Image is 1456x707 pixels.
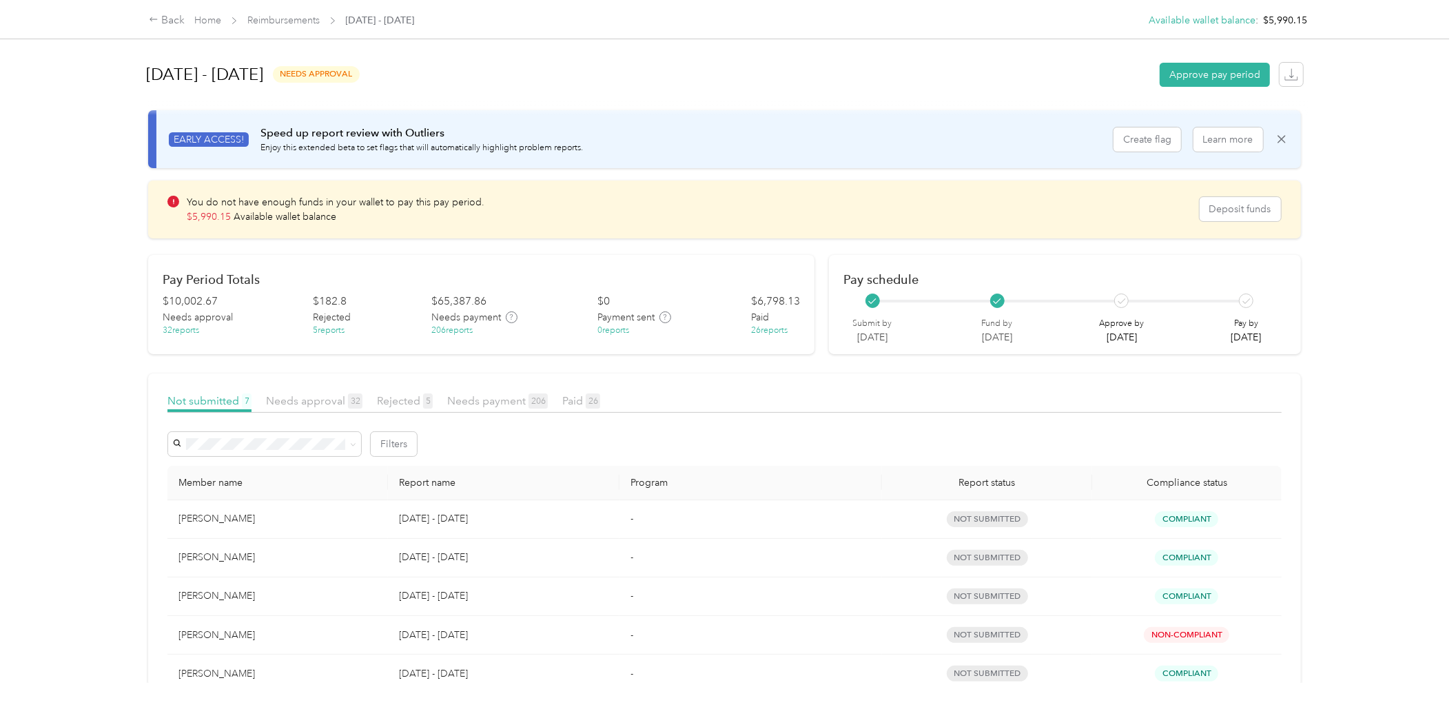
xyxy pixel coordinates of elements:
th: Program [619,466,882,500]
span: [DATE] - [DATE] [346,13,415,28]
span: not submitted [947,588,1028,604]
span: Needs payment [447,394,548,407]
th: Report name [388,466,619,500]
span: Rejected [377,394,433,407]
p: [DATE] - [DATE] [399,588,608,604]
div: 26 reports [751,325,788,337]
span: Compliant [1155,511,1218,527]
p: [DATE] [982,330,1013,345]
span: 7 [242,393,252,409]
p: [DATE] - [DATE] [399,666,608,682]
div: 206 reports [431,325,473,337]
span: $5,990.15 [1263,13,1307,28]
div: 0 reports [597,325,629,337]
span: Compliant [1155,550,1218,566]
p: [DATE] [1099,330,1144,345]
span: Non-Compliant [1144,627,1229,643]
div: [PERSON_NAME] [178,550,377,565]
div: [PERSON_NAME] [178,511,377,526]
span: Needs approval [266,394,362,407]
span: not submitted [947,627,1028,643]
span: 206 [529,393,548,409]
span: : [1255,13,1258,28]
span: Paid [751,310,769,325]
td: - [619,655,882,693]
h2: Pay Period Totals [163,272,800,287]
p: [DATE] - [DATE] [399,550,608,565]
div: Back [149,12,185,29]
button: Create flag [1114,127,1181,152]
span: 26 [586,393,600,409]
span: not submitted [947,666,1028,682]
button: Available wallet balance [1149,13,1255,28]
div: [PERSON_NAME] [178,628,377,643]
p: Pay by [1231,318,1262,330]
span: Compliant [1155,588,1218,604]
span: not submitted [947,511,1028,527]
span: 5 [423,393,433,409]
span: Compliance status [1103,477,1271,489]
iframe: Everlance-gr Chat Button Frame [1379,630,1456,707]
span: Needs approval [163,310,233,325]
div: 32 reports [163,325,199,337]
span: 32 [348,393,362,409]
h1: [DATE] - [DATE] [146,58,263,91]
p: You do not have enough funds in your wallet to pay this pay period. [187,195,484,209]
p: Fund by [982,318,1013,330]
span: EARLY ACCESS! [169,132,249,147]
div: $ 0 [597,294,610,310]
span: Needs payment [431,310,501,325]
div: [PERSON_NAME] [178,666,377,682]
span: not submitted [947,550,1028,566]
button: Filters [371,432,417,456]
div: $ 65,387.86 [431,294,486,310]
div: $ 182.8 [313,294,347,310]
span: Report status [893,477,1081,489]
button: Deposit funds [1200,197,1281,221]
div: $ 10,002.67 [163,294,218,310]
p: [DATE] [853,330,892,345]
p: [DATE] - [DATE] [399,511,608,526]
div: $ 6,798.13 [751,294,800,310]
h2: Pay schedule [843,272,1286,287]
span: Paid [562,394,600,407]
button: Approve pay period [1160,63,1270,87]
a: Reimbursements [247,14,320,26]
td: - [619,616,882,655]
div: [PERSON_NAME] [178,588,377,604]
span: Rejected [313,310,351,325]
div: 5 reports [313,325,345,337]
p: Speed up report review with Outliers [260,125,583,142]
span: Available wallet balance [234,211,336,223]
span: Payment sent [597,310,655,325]
th: Member name [167,466,388,500]
p: Enjoy this extended beta to set flags that will automatically highlight problem reports. [260,142,583,154]
a: Home [194,14,221,26]
button: Learn more [1193,127,1263,152]
td: - [619,539,882,577]
p: [DATE] - [DATE] [399,628,608,643]
span: $ 5,990.15 [187,211,231,223]
td: - [619,577,882,616]
span: Compliant [1155,666,1218,682]
p: Approve by [1099,318,1144,330]
p: Submit by [853,318,892,330]
p: [DATE] [1231,330,1262,345]
div: Member name [178,477,377,489]
span: needs approval [273,66,360,82]
td: - [619,500,882,539]
span: Not submitted [167,394,252,407]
